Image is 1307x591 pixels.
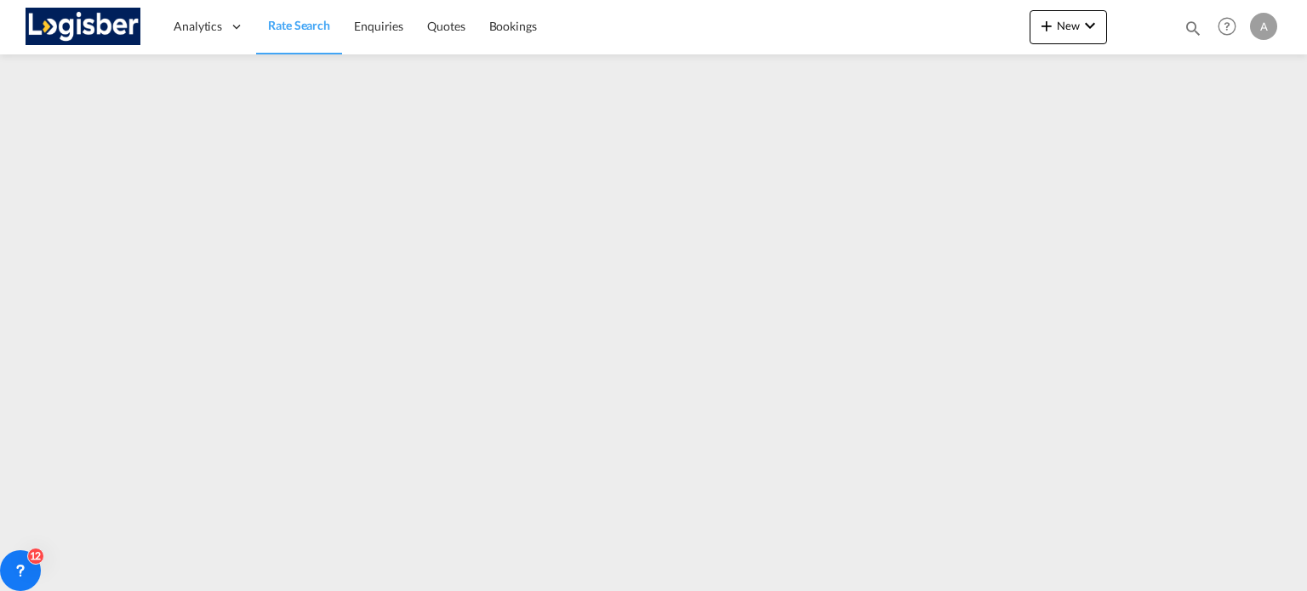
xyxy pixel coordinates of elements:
[26,8,140,46] img: d7a75e507efd11eebffa5922d020a472.png
[1036,19,1100,32] span: New
[268,18,330,32] span: Rate Search
[1213,12,1241,41] span: Help
[1250,13,1277,40] div: A
[1036,15,1057,36] md-icon: icon-plus 400-fg
[354,19,403,33] span: Enquiries
[1184,19,1202,37] md-icon: icon-magnify
[427,19,465,33] span: Quotes
[1080,15,1100,36] md-icon: icon-chevron-down
[1213,12,1250,43] div: Help
[489,19,537,33] span: Bookings
[1030,10,1107,44] button: icon-plus 400-fgNewicon-chevron-down
[174,18,222,35] span: Analytics
[1184,19,1202,44] div: icon-magnify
